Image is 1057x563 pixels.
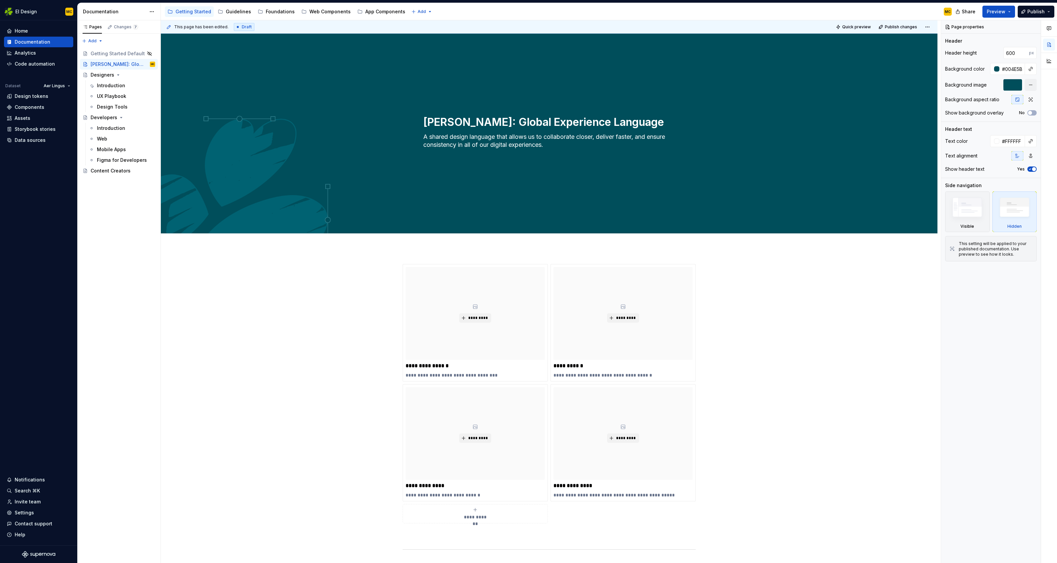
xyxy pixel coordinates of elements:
div: Invite team [15,498,41,505]
span: Add [418,9,426,14]
a: Web [86,134,158,144]
a: Storybook stories [4,124,73,135]
input: Auto [1003,47,1029,59]
div: Header [945,38,962,44]
button: Publish changes [877,22,920,32]
div: Code automation [15,61,55,67]
div: Web Components [309,8,351,15]
div: Design tokens [15,93,48,100]
a: App Components [355,6,408,17]
div: Components [15,104,44,111]
div: Show background overlay [945,110,1004,116]
div: Guidelines [226,8,251,15]
a: Introduction [86,123,158,134]
div: Text alignment [945,152,977,159]
div: EI Design [15,8,37,15]
button: Quick preview [834,22,874,32]
svg: Supernova Logo [22,551,55,558]
button: Add [80,36,105,46]
div: Assets [15,115,30,122]
div: Page tree [80,48,158,176]
a: Design Tools [86,102,158,112]
a: Figma for Developers [86,155,158,165]
input: Auto [999,135,1025,147]
div: Settings [15,509,34,516]
div: Introduction [97,82,125,89]
button: EI DesignMC [1,4,76,19]
div: Documentation [15,39,50,45]
div: MC [945,9,951,14]
div: Search ⌘K [15,487,40,494]
button: Contact support [4,518,73,529]
a: Design tokens [4,91,73,102]
div: Visible [945,191,990,232]
a: Settings [4,507,73,518]
div: Contact support [15,520,52,527]
div: Getting Started [176,8,211,15]
a: Home [4,26,73,36]
div: Page tree [165,5,408,18]
a: Getting Started [165,6,214,17]
div: Figma for Developers [97,157,147,163]
div: Home [15,28,28,34]
span: Publish changes [885,24,917,30]
a: Getting Started Default [80,48,158,59]
span: Preview [987,8,1005,15]
label: No [1019,110,1025,116]
div: Text color [945,138,968,144]
a: Web Components [299,6,353,17]
div: Foundations [266,8,295,15]
button: Help [4,529,73,540]
textarea: A shared design language that allows us to collaborate closer, deliver faster, and ensure consist... [422,132,674,158]
input: Auto [999,63,1025,75]
span: Quick preview [842,24,871,30]
div: Introduction [97,125,125,132]
button: Share [952,6,980,18]
div: App Components [365,8,405,15]
a: Guidelines [215,6,254,17]
div: Pages [83,24,102,30]
div: Header text [945,126,972,133]
div: Dataset [5,83,21,89]
div: Header height [945,50,977,56]
button: Search ⌘K [4,485,73,496]
div: Help [15,531,25,538]
div: Background color [945,66,985,72]
a: Introduction [86,80,158,91]
span: Draft [242,24,252,30]
button: Notifications [4,474,73,485]
span: 7 [133,24,138,30]
div: Designers [91,72,114,78]
a: Data sources [4,135,73,145]
a: Designers [80,70,158,80]
div: Background aspect ratio [945,96,999,103]
a: Content Creators [80,165,158,176]
div: [PERSON_NAME]: Global Experience Language [91,61,146,68]
div: Hidden [1007,224,1022,229]
span: Share [962,8,975,15]
div: Mobile Apps [97,146,126,153]
div: Changes [114,24,138,30]
p: px [1029,50,1034,56]
a: Components [4,102,73,113]
a: Mobile Apps [86,144,158,155]
div: UX Playbook [97,93,126,100]
a: Foundations [255,6,297,17]
div: Documentation [83,8,146,15]
button: Aer Lingus [41,81,73,91]
a: Documentation [4,37,73,47]
textarea: [PERSON_NAME]: Global Experience Language [422,114,674,130]
div: Data sources [15,137,46,143]
div: Content Creators [91,167,131,174]
div: MC [66,9,72,14]
a: [PERSON_NAME]: Global Experience LanguageMC [80,59,158,70]
a: UX Playbook [86,91,158,102]
div: Developers [91,114,117,121]
a: Analytics [4,48,73,58]
div: Design Tools [97,104,128,110]
div: Hidden [992,191,1037,232]
a: Developers [80,112,158,123]
span: This page has been edited. [174,24,228,30]
a: Code automation [4,59,73,69]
